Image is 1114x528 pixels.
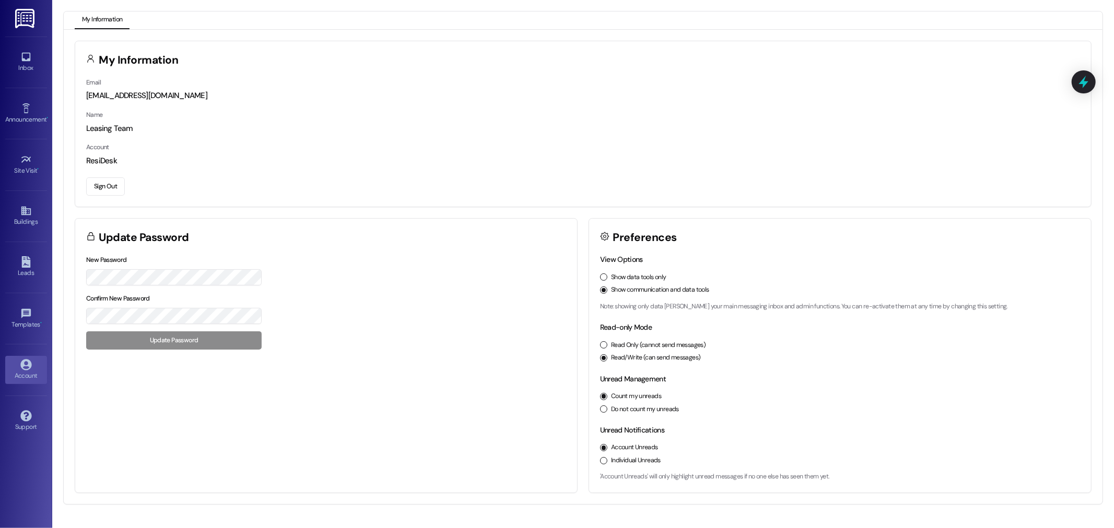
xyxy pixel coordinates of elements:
label: Unread Notifications [600,425,664,435]
label: Account Unreads [611,443,658,452]
a: Account [5,356,47,384]
label: Show data tools only [611,273,666,282]
button: My Information [75,11,130,29]
label: Read/Write (can send messages) [611,353,701,363]
label: Do not count my unreads [611,405,679,414]
h3: My Information [99,55,179,66]
a: Templates • [5,305,47,333]
a: Support [5,407,47,435]
label: Name [86,111,103,119]
span: • [46,114,48,122]
a: Site Visit • [5,151,47,179]
a: Leads [5,253,47,281]
a: Buildings [5,202,47,230]
a: Inbox [5,48,47,76]
label: Count my unreads [611,392,661,401]
label: Show communication and data tools [611,285,709,295]
p: 'Account Unreads' will only highlight unread messages if no one else has seen them yet. [600,472,1080,482]
label: Account [86,143,109,151]
img: ResiDesk Logo [15,9,37,28]
button: Sign Out [86,177,125,196]
span: • [40,319,42,327]
label: Unread Management [600,374,666,383]
div: [EMAIL_ADDRESS][DOMAIN_NAME] [86,90,1080,101]
h3: Preferences [613,232,677,243]
label: Confirm New Password [86,294,150,303]
p: Note: showing only data [PERSON_NAME] your main messaging inbox and admin functions. You can re-a... [600,302,1080,311]
span: • [38,165,39,173]
div: Leasing Team [86,123,1080,134]
label: Email [86,78,101,87]
label: New Password [86,256,127,264]
label: Individual Unreads [611,456,661,465]
h3: Update Password [99,232,189,243]
label: Read Only (cannot send messages) [611,341,706,350]
div: ResiDesk [86,155,1080,166]
label: Read-only Mode [600,322,652,332]
label: View Options [600,255,643,264]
